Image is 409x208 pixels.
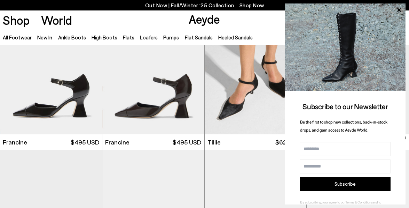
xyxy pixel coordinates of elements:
[41,14,72,26] a: World
[102,6,204,134] img: Francine Ankle Strap Pumps
[145,1,264,10] p: Out Now | Fall/Winter ‘25 Collection
[3,34,32,40] a: All Footwear
[205,6,307,134] a: Next slide Previous slide
[140,34,158,40] a: Loafers
[205,6,307,134] div: 2 / 6
[37,34,52,40] a: New In
[92,34,117,40] a: High Boots
[102,134,204,150] a: Francine $495 USD
[345,200,372,204] a: Terms & Conditions
[71,138,99,147] span: $495 USD
[218,34,253,40] a: Heeled Sandals
[302,102,388,111] span: Subscribe to our Newsletter
[185,34,213,40] a: Flat Sandals
[123,34,134,40] a: Flats
[300,177,391,191] button: Subscribe
[239,2,264,8] span: Navigate to /collections/new-in
[205,134,307,150] a: Tillie $625 USD
[275,138,304,147] span: $625 USD
[205,6,307,134] img: Tillie Ponyhair Pumps
[189,12,220,26] a: Aeyde
[3,14,30,26] a: Shop
[3,138,27,147] span: Francine
[105,138,129,147] span: Francine
[163,34,179,40] a: Pumps
[173,138,201,147] span: $495 USD
[102,6,204,134] a: Next slide Previous slide
[102,6,204,134] div: 1 / 6
[300,200,345,204] span: By subscribing, you agree to our
[58,34,86,40] a: Ankle Boots
[285,3,406,91] img: 2a6287a1333c9a56320fd6e7b3c4a9a9.jpg
[300,119,387,132] span: Be the first to shop new collections, back-in-stock drops, and gain access to Aeyde World.
[207,138,221,147] span: Tillie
